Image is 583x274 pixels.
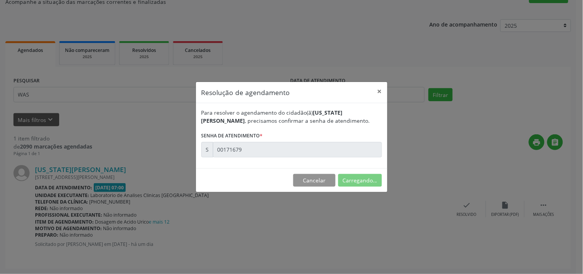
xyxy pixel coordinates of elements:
[201,142,213,157] div: S
[293,174,336,187] button: Cancelar
[201,109,343,124] b: [US_STATE][PERSON_NAME]
[201,109,382,125] div: Para resolver o agendamento do cidadão(ã) , precisamos confirmar a senha de atendimento.
[372,82,387,101] button: Close
[338,174,382,187] button: Carregando...
[201,130,263,142] label: Senha de atendimento
[201,87,290,97] h5: Resolução de agendamento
